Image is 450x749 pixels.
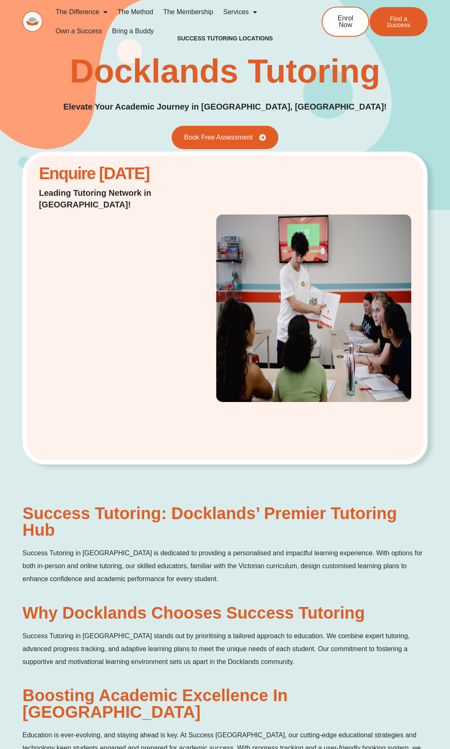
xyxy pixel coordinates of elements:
[158,2,218,22] a: The Membership
[107,22,159,41] a: Bring a Buddy
[218,2,262,22] a: Services
[370,7,427,36] a: Find a Success
[51,2,113,22] a: The Difference
[22,687,427,720] h2: Boosting Academic Excellence in [GEOGRAPHIC_DATA]
[172,126,279,149] a: Book Free Assessment
[307,655,450,749] iframe: Chat Widget
[184,134,253,141] span: Book Free Assessment
[39,187,166,210] p: Leading Tutoring Network in [GEOGRAPHIC_DATA]!
[51,22,107,41] a: Own a Success
[63,100,387,113] p: Elevate Your Academic Journey in [GEOGRAPHIC_DATA], [GEOGRAPHIC_DATA]!
[335,15,356,28] span: Enrol Now
[22,549,422,582] span: Success Tutoring in [GEOGRAPHIC_DATA] is dedicated to providing a personalised and impactful lear...
[22,604,427,621] h2: Why Docklands Chooses Success Tutoring
[322,7,369,37] a: Enrol Now
[382,15,415,28] span: Find a Success
[70,55,380,88] h1: Docklands Tutoring
[112,2,158,22] a: The Method
[22,505,427,538] h2: Success Tutoring: Docklands’ Premier Tutoring Hub
[51,2,299,41] nav: Menu
[39,168,166,179] h2: Enquire [DATE]
[216,215,411,402] img: Student in Success Tutoring
[39,219,147,448] iframe: Website Lead Form
[22,632,410,665] span: Success Tutoring in [GEOGRAPHIC_DATA] stands out by prioritising a tailored approach to education...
